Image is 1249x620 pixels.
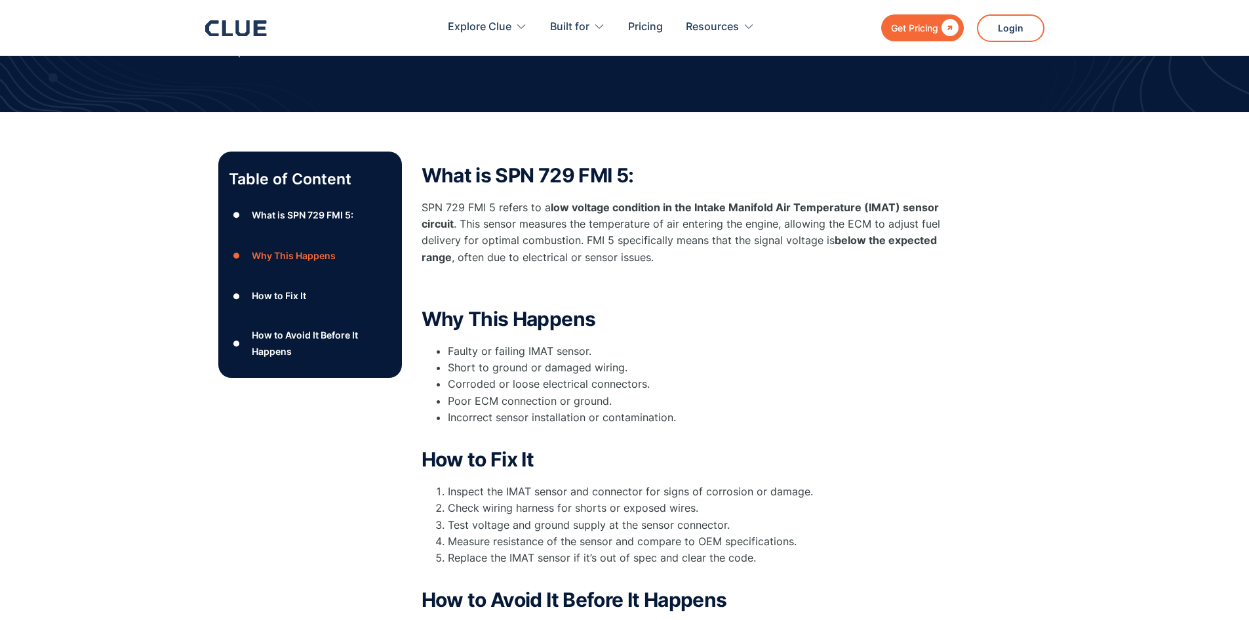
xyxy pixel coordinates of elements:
[252,207,353,223] div: What is SPN 729 FMI 5:
[977,14,1044,42] a: Login
[448,517,946,533] li: Test voltage and ground supply at the sensor connector.
[422,163,634,187] strong: What is SPN 729 FMI 5:
[686,7,755,48] div: Resources
[448,550,946,583] li: Replace the IMAT sensor if it’s out of spec and clear the code.
[422,201,939,230] strong: low voltage condition in the Intake Manifold Air Temperature (IMAT) sensor circuit
[422,234,937,263] strong: below the expected range
[422,307,596,331] strong: Why This Happens
[938,20,959,36] div: 
[229,286,391,306] a: ●How to Fix It
[891,20,938,36] div: Get Pricing
[881,14,964,41] a: Get Pricing
[229,205,391,225] a: ●What is SPN 729 FMI 5:
[422,588,727,611] strong: How to Avoid It Before It Happens
[448,484,946,500] li: Inspect the IMAT sensor and connector for signs of corrosion or damage.
[252,327,391,360] div: How to Avoid It Before It Happens
[628,7,663,48] a: Pricing
[448,7,511,48] div: Explore Clue
[422,447,534,471] strong: How to Fix It
[448,500,946,516] li: Check wiring harness for shorts or exposed wires.
[448,360,946,376] li: Short to ground or damaged wiring.
[252,247,336,264] div: Why This Happens
[686,7,739,48] div: Resources
[422,199,946,266] p: SPN 729 FMI 5 refers to a . This sensor measures the temperature of air entering the engine, allo...
[448,533,946,550] li: Measure resistance of the sensor and compare to OEM specifications.
[448,376,946,392] li: Corroded or loose electrical connectors.
[229,327,391,360] a: ●How to Avoid It Before It Happens
[229,246,391,266] a: ●Why This Happens
[252,287,306,304] div: How to Fix It
[229,333,245,353] div: ●
[448,7,527,48] div: Explore Clue
[448,343,946,360] li: Faulty or failing IMAT sensor.
[229,205,245,225] div: ●
[550,7,605,48] div: Built for
[550,7,589,48] div: Built for
[422,279,946,295] p: ‍
[448,393,946,409] li: Poor ECM connection or ground.
[448,409,946,442] li: Incorrect sensor installation or contamination.
[229,286,245,306] div: ●
[229,246,245,266] div: ●
[229,169,391,190] p: Table of Content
